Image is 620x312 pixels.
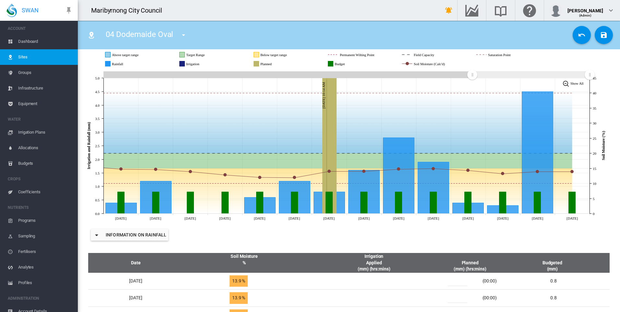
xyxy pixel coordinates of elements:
[254,61,292,67] g: Planned
[445,6,453,14] md-icon: icon-bell-ring
[476,52,534,58] g: Saturation Point
[593,76,596,80] tspan: 45
[314,192,345,214] g: Rainfall Tue 09 Sep, 2025 0.8
[593,151,596,155] tspan: 20
[95,212,100,216] tspan: 0.0
[258,176,261,179] circle: Soil Moisture (Calc'd) Sun 07 Sep, 2025 12
[180,61,221,67] g: Irrigation
[593,91,596,95] tspan: 40
[91,6,168,15] div: Maribyrnong City Council
[106,30,173,39] span: 04 Dodemaide Oval
[397,168,400,170] circle: Soil Moisture (Calc'd) Thu 11 Sep, 2025 14.7
[279,181,310,214] g: Rainfall Mon 08 Sep, 2025 1.2
[152,192,159,214] g: Budget Thu 04 Sep, 2025 0.8
[95,171,100,175] tspan: 1.5
[224,174,226,176] circle: Soil Moisture (Calc'd) Sat 06 Sep, 2025 12.8
[503,289,610,306] td: 0.8
[18,259,73,275] span: Analytes
[177,29,190,42] button: icon-menu-down
[487,206,519,214] g: Rainfall Sun 14 Sep, 2025 0.3
[573,26,591,44] button: Cancel Changes
[230,292,248,304] span: 13.9 %
[95,103,100,107] tspan: 4.0
[18,228,73,244] span: Sampling
[150,216,161,220] tspan: [DATE]
[95,144,100,148] tspan: 2.5
[222,192,229,214] g: Budget Sat 06 Sep, 2025 0.8
[578,31,586,39] md-icon: icon-undo
[358,216,370,220] tspan: [DATE]
[522,6,537,14] md-icon: Click here for help
[105,52,164,58] g: Above target range
[291,192,298,214] g: Budget Mon 08 Sep, 2025 0.8
[22,6,39,14] span: SWAN
[326,192,333,214] g: Budget Tue 09 Sep, 2025 0.8
[428,216,439,220] tspan: [DATE]
[493,6,508,14] md-icon: Search the knowledge base
[85,29,98,42] button: Click to go to list of Sites
[442,4,455,17] button: icon-bell-ring
[402,61,469,67] g: Soil Moisture (Calc'd)
[95,76,100,80] tspan: 5.0
[310,253,438,273] th: Irrigation Applied (mm) (hrs:mins)
[95,158,100,162] tspan: 2.0
[402,52,457,58] g: Field Capacity
[18,213,73,228] span: Programs
[18,34,73,49] span: Dashboard
[187,192,194,214] g: Budget Fri 05 Sep, 2025 0.8
[418,162,449,214] g: Rainfall Fri 12 Sep, 2025 1.9
[180,52,228,58] g: Target Range
[393,216,404,220] tspan: [DATE]
[95,117,100,121] tspan: 3.5
[549,4,562,17] img: profile.jpg
[95,130,100,134] tspan: 3.0
[88,273,178,290] td: [DATE]
[532,216,543,220] tspan: [DATE]
[18,275,73,291] span: Profiles
[501,172,504,175] circle: Soil Moisture (Calc'd) Sun 14 Sep, 2025 13.2
[569,192,576,214] g: Budget Tue 16 Sep, 2025 0.8
[383,138,414,214] g: Rainfall Thu 11 Sep, 2025 2.8
[584,69,595,80] g: Zoom chart using cursor arrows
[534,192,541,214] g: Budget Mon 15 Sep, 2025 0.8
[593,106,596,110] tspan: 35
[579,14,592,17] span: (Admin)
[467,169,469,172] circle: Soil Moisture (Calc'd) Sat 13 Sep, 2025 14.3
[65,6,73,14] md-icon: icon-pin
[607,6,615,14] md-icon: icon-chevron-down
[503,273,610,290] td: 0.8
[430,192,437,214] g: Budget Fri 12 Sep, 2025 0.8
[464,6,480,14] md-icon: Go to the Data Hub
[566,216,578,220] tspan: [DATE]
[289,216,300,220] tspan: [DATE]
[328,52,400,58] g: Permanent Wilting Point
[483,278,497,284] div: (00:00)
[571,170,573,173] circle: Soil Moisture (Calc'd) Tue 16 Sep, 2025 13.9
[189,170,192,173] circle: Soil Moisture (Calc'd) Fri 05 Sep, 2025 13.9
[395,192,402,214] g: Budget Thu 11 Sep, 2025 0.8
[536,170,539,173] circle: Soil Moisture (Calc'd) Mon 15 Sep, 2025 13.9
[18,125,73,140] span: Irrigation Plans
[18,244,73,259] span: Fertilisers
[95,185,100,188] tspan: 1.0
[18,140,73,156] span: Allocations
[593,212,595,216] tspan: 0
[18,80,73,96] span: Infrastructure
[467,69,478,80] g: Zoom chart using cursor arrows
[120,168,122,170] circle: Soil Moisture (Calc'd) Wed 03 Sep, 2025 14.7
[219,216,231,220] tspan: [DATE]
[8,114,73,125] span: WATER
[438,253,502,272] div: Planned (mm) (hrs:mins)
[323,216,335,220] tspan: [DATE]
[462,216,474,220] tspan: [DATE]
[87,122,91,169] tspan: Irrigation and Rainfall (mm)
[601,131,606,160] tspan: Soil Moisture (%)
[361,192,367,214] g: Budget Wed 10 Sep, 2025 0.8
[8,293,73,304] span: ADMINISTRATION
[18,156,73,171] span: Budgets
[453,203,484,214] g: Rainfall Sat 13 Sep, 2025 0.4
[349,170,380,214] g: Rainfall Wed 10 Sep, 2025 1.6
[18,49,73,65] span: Sites
[593,121,596,125] tspan: 30
[432,167,435,170] circle: Soil Moisture (Calc'd) Fri 12 Sep, 2025 14.9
